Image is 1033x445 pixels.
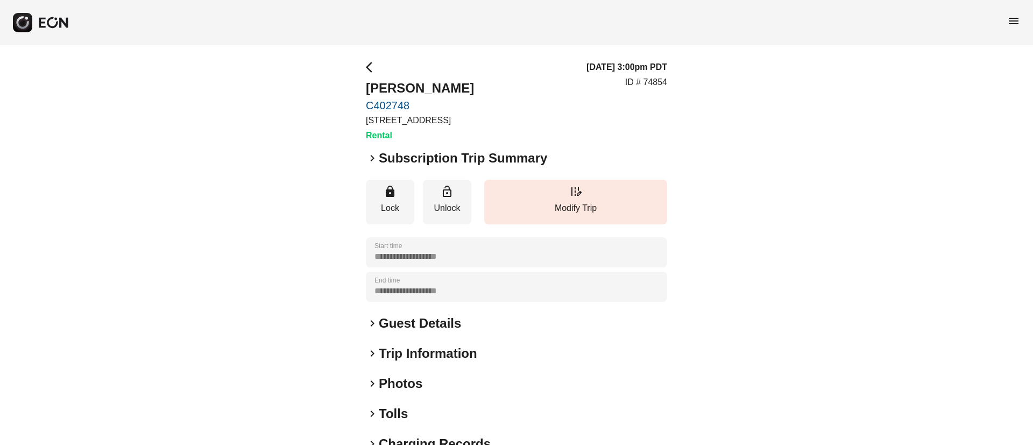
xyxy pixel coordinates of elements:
[366,407,379,420] span: keyboard_arrow_right
[569,185,582,198] span: edit_road
[366,61,379,74] span: arrow_back_ios
[366,347,379,360] span: keyboard_arrow_right
[441,185,454,198] span: lock_open
[490,202,662,215] p: Modify Trip
[484,180,667,224] button: Modify Trip
[371,202,409,215] p: Lock
[586,61,667,74] h3: [DATE] 3:00pm PDT
[1007,15,1020,27] span: menu
[625,76,667,89] p: ID # 74854
[366,317,379,330] span: keyboard_arrow_right
[423,180,471,224] button: Unlock
[379,345,477,362] h2: Trip Information
[366,129,474,142] h3: Rental
[366,377,379,390] span: keyboard_arrow_right
[379,405,408,422] h2: Tolls
[428,202,466,215] p: Unlock
[379,375,422,392] h2: Photos
[379,150,547,167] h2: Subscription Trip Summary
[366,114,474,127] p: [STREET_ADDRESS]
[366,80,474,97] h2: [PERSON_NAME]
[366,180,414,224] button: Lock
[366,152,379,165] span: keyboard_arrow_right
[379,315,461,332] h2: Guest Details
[384,185,397,198] span: lock
[366,99,474,112] a: C402748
